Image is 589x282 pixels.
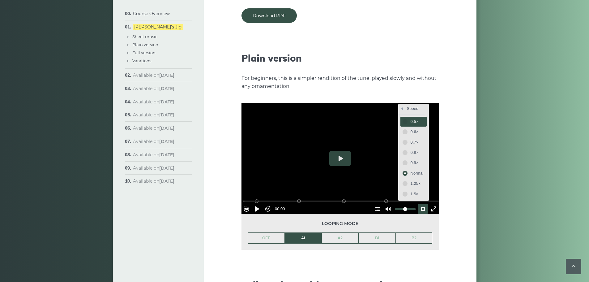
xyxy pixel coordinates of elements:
strong: [DATE] [159,165,174,171]
strong: [DATE] [159,72,174,78]
strong: [DATE] [159,139,174,144]
a: B2 [396,233,432,243]
strong: [DATE] [159,99,174,105]
span: Available on [133,165,174,171]
span: Available on [133,125,174,131]
a: Plain version [132,42,158,47]
h2: Plain version [241,53,439,64]
a: B1 [359,233,395,243]
a: A2 [322,233,359,243]
a: Full version [132,50,156,55]
a: Download PDF [241,8,297,23]
a: Varations [132,58,151,63]
strong: [DATE] [159,178,174,184]
span: Available on [133,99,174,105]
a: Course Overview [133,11,170,16]
p: For beginners, this is a simpler rendition of the tune, played slowly and without any ornamentation. [241,74,439,90]
a: OFF [248,233,285,243]
a: Sheet music [132,34,157,39]
strong: [DATE] [159,152,174,158]
span: Available on [133,139,174,144]
a: [PERSON_NAME]’s Jig [133,24,183,30]
span: Available on [133,72,174,78]
span: Available on [133,86,174,91]
strong: [DATE] [159,125,174,131]
span: Looping mode [248,220,433,227]
span: Available on [133,178,174,184]
strong: [DATE] [159,86,174,91]
strong: [DATE] [159,112,174,118]
span: Available on [133,112,174,118]
span: Available on [133,152,174,158]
